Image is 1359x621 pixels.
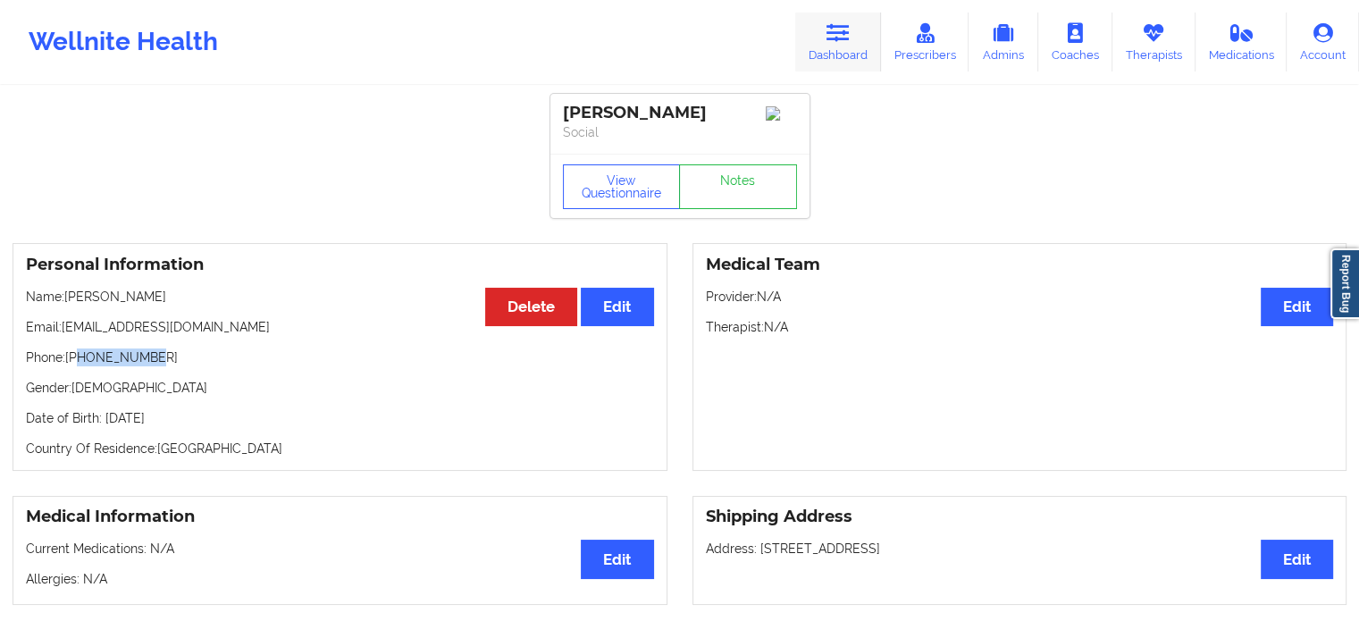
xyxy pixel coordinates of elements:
a: Therapists [1112,13,1195,71]
h3: Medical Team [706,255,1334,275]
p: Country Of Residence: [GEOGRAPHIC_DATA] [26,440,654,457]
button: Delete [485,288,577,326]
a: Account [1287,13,1359,71]
a: Dashboard [795,13,881,71]
p: Name: [PERSON_NAME] [26,288,654,306]
button: Edit [1261,288,1333,326]
button: Edit [581,540,653,578]
div: [PERSON_NAME] [563,103,797,123]
button: View Questionnaire [563,164,681,209]
p: Therapist: N/A [706,318,1334,336]
h3: Medical Information [26,507,654,527]
p: Social [563,123,797,141]
p: Phone: [PHONE_NUMBER] [26,348,654,366]
p: Allergies: N/A [26,570,654,588]
h3: Shipping Address [706,507,1334,527]
p: Date of Birth: [DATE] [26,409,654,427]
p: Address: [STREET_ADDRESS] [706,540,1334,558]
img: Image%2Fplaceholer-image.png [766,106,797,121]
a: Coaches [1038,13,1112,71]
a: Prescribers [881,13,969,71]
button: Edit [1261,540,1333,578]
h3: Personal Information [26,255,654,275]
a: Report Bug [1330,248,1359,319]
p: Provider: N/A [706,288,1334,306]
a: Notes [679,164,797,209]
button: Edit [581,288,653,326]
a: Medications [1195,13,1288,71]
p: Email: [EMAIL_ADDRESS][DOMAIN_NAME] [26,318,654,336]
p: Current Medications: N/A [26,540,654,558]
p: Gender: [DEMOGRAPHIC_DATA] [26,379,654,397]
a: Admins [969,13,1038,71]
